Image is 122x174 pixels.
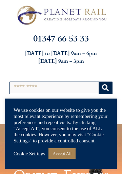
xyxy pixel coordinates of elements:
a: Accept All [48,148,76,159]
a: Cookie Settings [14,151,45,157]
img: Planet Rail Train Holidays Logo [13,3,109,27]
strong: [DATE] to [DATE] 9am – 6pm [25,49,97,57]
a: 01347 66 53 33 [33,31,89,45]
div: We use cookies on our website to give you the most relevant experience by remembering your prefer... [14,107,108,144]
button: Search [99,82,113,94]
strong: [DATE] 9am – 3pm [38,57,84,65]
